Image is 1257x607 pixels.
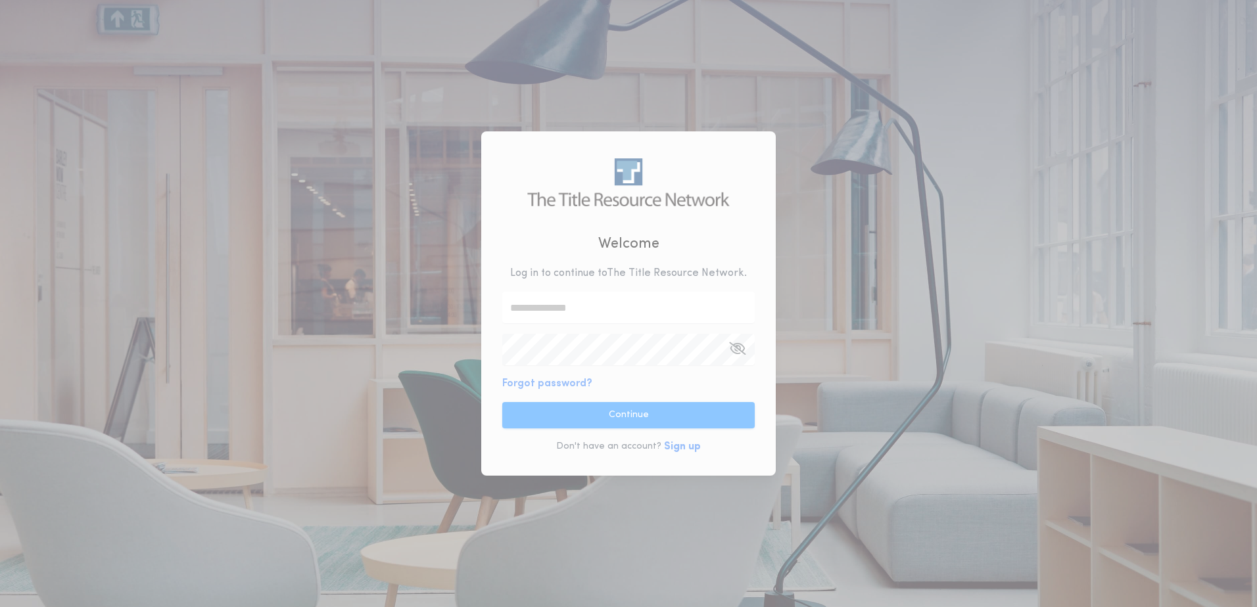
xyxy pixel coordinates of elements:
[502,402,755,428] button: Continue
[527,158,729,206] img: logo
[556,440,661,453] p: Don't have an account?
[598,233,659,255] h2: Welcome
[510,265,747,281] p: Log in to continue to The Title Resource Network .
[502,376,592,392] button: Forgot password?
[664,439,701,455] button: Sign up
